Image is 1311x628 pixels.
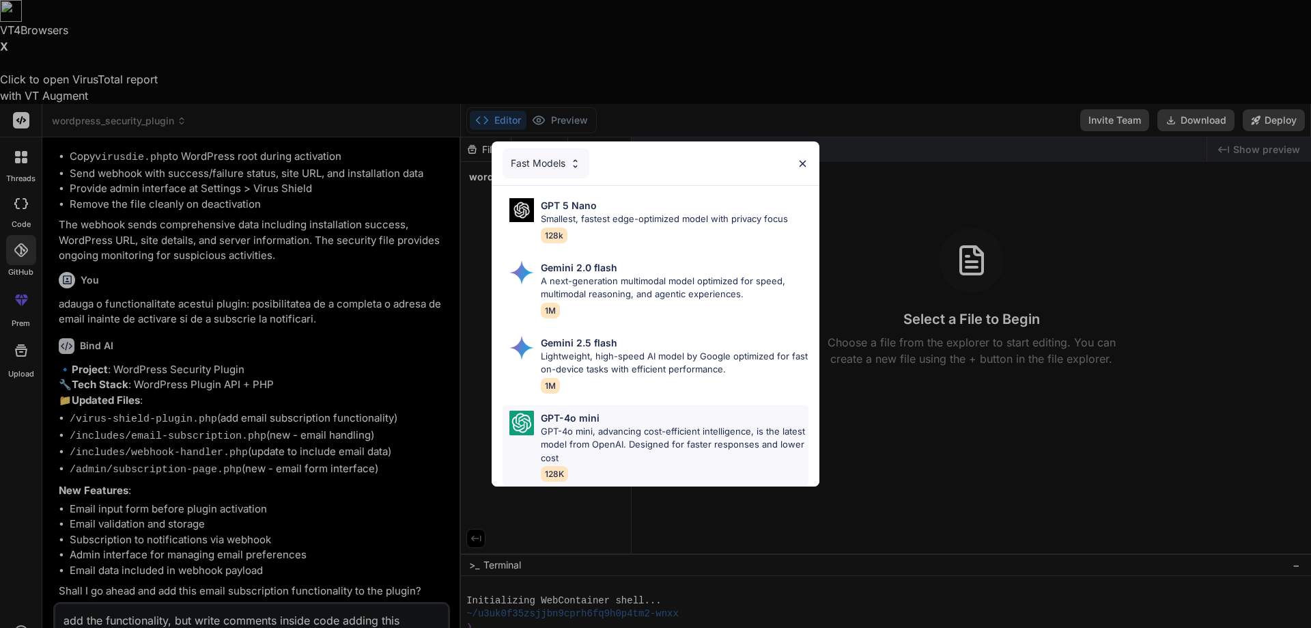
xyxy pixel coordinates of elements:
[541,411,600,425] p: GPT-4o mini
[541,425,808,465] p: GPT-4o mini, advancing cost-efficient intelligence, is the latest model from OpenAI. Designed for...
[541,213,788,226] p: Smallest, fastest edge-optimized model with privacy focus
[541,303,560,318] span: 1M
[541,466,568,482] span: 128K
[569,158,581,169] img: Pick Models
[541,228,567,243] span: 128k
[503,148,589,178] div: Fast Models
[797,158,808,169] img: close
[509,198,534,222] img: Pick Models
[541,260,617,275] p: Gemini 2.0 flash
[541,198,597,213] p: GPT 5 Nano
[509,336,534,360] img: Pick Models
[541,350,808,377] p: Lightweight, high-speed AI model by Google optimized for fast on-device tasks with efficient perf...
[509,411,534,435] img: Pick Models
[541,336,617,350] p: Gemini 2.5 flash
[541,275,808,301] p: A next-generation multimodal model optimized for speed, multimodal reasoning, and agentic experie...
[509,260,534,285] img: Pick Models
[541,378,560,394] span: 1M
